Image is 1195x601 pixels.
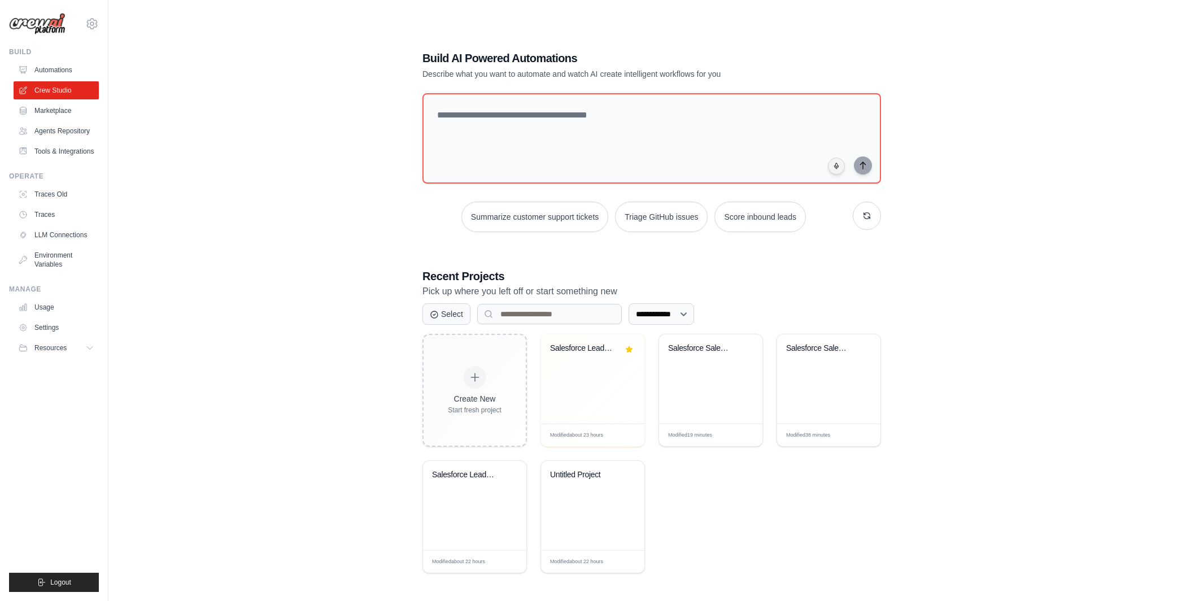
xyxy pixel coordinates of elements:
div: Operate [9,172,99,181]
button: Triage GitHub issues [615,202,708,232]
a: Usage [14,298,99,316]
a: Automations [14,61,99,79]
a: Agents Repository [14,122,99,140]
p: Pick up where you left off or start something new [422,284,881,299]
a: Settings [14,319,99,337]
div: Create New [448,393,501,404]
a: Traces Old [14,185,99,203]
button: Select [422,303,470,325]
div: Build [9,47,99,56]
p: Describe what you want to automate and watch AI create intelligent workflows for you [422,68,802,80]
a: Environment Variables [14,246,99,273]
span: Edit [854,431,863,439]
button: Click to speak your automation idea [828,158,845,175]
img: Logo [9,13,66,35]
button: Logout [9,573,99,592]
span: Edit [736,431,745,439]
div: Manage [9,285,99,294]
span: Resources [34,343,67,352]
span: Modified about 22 hours [432,558,485,566]
span: Modified about 23 hours [550,432,603,439]
button: Resources [14,339,99,357]
div: Salesforce Sales Meeting Prep Assistant [786,343,854,354]
button: Get new suggestions [853,202,881,230]
span: Logout [50,578,71,587]
div: Salesforce Lead Enrichment Pipeline [550,343,618,354]
div: Salesforce Lead Intelligence & Sales Call Prep [432,470,500,480]
h1: Build AI Powered Automations [422,50,802,66]
a: Traces [14,206,99,224]
button: Score inbound leads [714,202,806,232]
div: Salesforce Sales Call Preparation Assistant [668,343,736,354]
button: Remove from favorites [623,343,636,356]
a: Crew Studio [14,81,99,99]
span: Modified 38 minutes [786,432,830,439]
button: Summarize customer support tickets [461,202,608,232]
div: Start fresh project [448,406,501,415]
span: Edit [500,558,509,566]
span: Edit [618,431,627,439]
a: Tools & Integrations [14,142,99,160]
span: Modified about 22 hours [550,558,603,566]
a: Marketplace [14,102,99,120]
span: Edit [618,558,627,566]
div: Untitled Project [550,470,618,480]
h3: Recent Projects [422,268,881,284]
a: LLM Connections [14,226,99,244]
span: Modified 19 minutes [668,432,712,439]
